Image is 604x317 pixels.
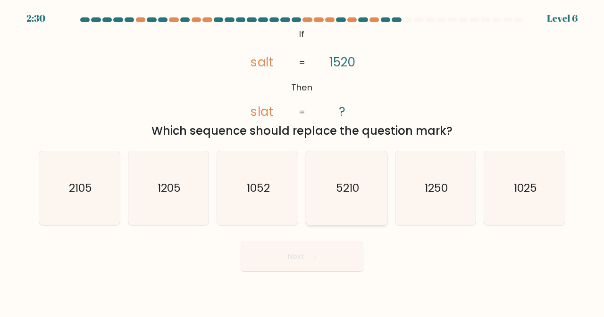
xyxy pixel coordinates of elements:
text: 1025 [514,180,537,195]
tspan: If [299,28,304,40]
tspan: Then [291,81,312,93]
text: 5210 [336,180,359,195]
text: 1250 [425,180,448,195]
tspan: = [299,57,305,68]
button: Next [241,242,363,272]
tspan: = [299,106,305,118]
svg: @import url('[URL][DOMAIN_NAME]); [225,26,379,121]
div: 2:30 [26,11,45,25]
text: 1205 [158,180,181,195]
tspan: salt [251,53,273,71]
tspan: ? [339,103,345,120]
div: Level 6 [547,11,578,25]
tspan: slat [251,103,273,120]
text: 2105 [68,180,92,195]
div: Which sequence should replace the question mark? [44,122,560,139]
text: 1052 [247,180,270,195]
tspan: 1520 [329,53,355,71]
